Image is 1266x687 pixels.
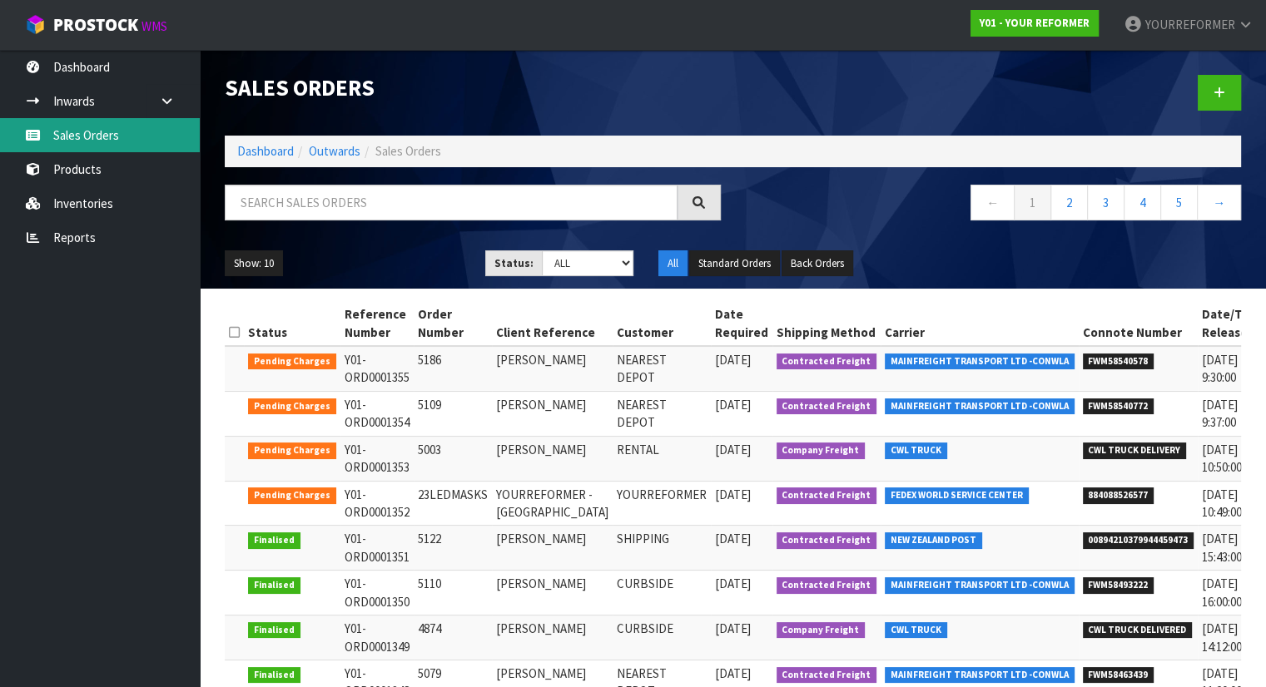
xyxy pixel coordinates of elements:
span: [DATE] [715,576,751,591]
a: → [1197,185,1241,220]
span: 00894210379944459473 [1083,532,1194,549]
td: SHIPPING [613,526,711,571]
span: [DATE] [715,620,751,636]
td: 4874 [414,615,492,660]
td: YOURREFORMER [613,481,711,526]
span: Pending Charges [248,398,336,415]
span: [DATE] [715,531,751,546]
nav: Page navigation [746,185,1242,225]
span: Contracted Freight [777,398,877,415]
span: Pending Charges [248,442,336,459]
span: [DATE] 16:00:00 [1202,576,1242,609]
td: 23LEDMASKS [414,481,492,526]
span: FWM58493222 [1083,577,1154,594]
td: Y01-ORD0001353 [340,436,414,481]
span: [DATE] [715,352,751,368]
span: Finalised [248,577,300,594]
span: Contracted Freight [777,353,877,370]
span: CWL TRUCK [885,442,947,459]
td: [PERSON_NAME] [492,615,613,660]
td: 5122 [414,526,492,571]
span: MAINFREIGHT TRANSPORT LTD -CONWLA [885,667,1075,684]
span: Finalised [248,532,300,549]
td: CURBSIDE [613,615,711,660]
td: 5186 [414,346,492,391]
span: Finalised [248,622,300,639]
span: [DATE] 15:43:00 [1202,531,1242,564]
a: 4 [1124,185,1161,220]
td: [PERSON_NAME] [492,526,613,571]
span: Sales Orders [375,143,441,159]
td: Y01-ORD0001351 [340,526,414,571]
a: Dashboard [237,143,294,159]
td: YOURREFORMER - [GEOGRAPHIC_DATA] [492,481,613,526]
span: Pending Charges [248,353,336,370]
th: Order Number [414,301,492,346]
th: Carrier [881,301,1079,346]
td: NEAREST DEPOT [613,346,711,391]
th: Reference Number [340,301,414,346]
td: 5003 [414,436,492,481]
span: Contracted Freight [777,532,877,549]
td: Y01-ORD0001349 [340,615,414,660]
span: [DATE] [715,665,751,681]
th: Status [244,301,340,346]
a: Outwards [309,143,360,159]
th: Date Required [711,301,772,346]
a: 2 [1050,185,1088,220]
span: Pending Charges [248,487,336,504]
span: CWL TRUCK DELIVERY [1083,442,1187,459]
a: 3 [1087,185,1125,220]
button: All [658,250,688,277]
td: 5110 [414,571,492,615]
td: RENTAL [613,436,711,481]
span: Company Freight [777,442,866,459]
strong: Status: [494,256,534,270]
span: [DATE] [715,487,751,502]
span: Contracted Freight [777,577,877,594]
td: Y01-ORD0001354 [340,391,414,436]
span: [DATE] 10:49:00 [1202,487,1242,520]
button: Standard Orders [689,250,780,277]
span: [DATE] 9:37:00 [1202,397,1238,430]
span: Company Freight [777,622,866,639]
span: [DATE] 9:30:00 [1202,352,1238,385]
td: 5109 [414,391,492,436]
span: FWM58540772 [1083,398,1154,415]
span: CWL TRUCK DELIVERED [1083,622,1193,639]
small: WMS [141,18,167,34]
td: CURBSIDE [613,571,711,615]
td: [PERSON_NAME] [492,391,613,436]
span: MAINFREIGHT TRANSPORT LTD -CONWLA [885,577,1075,594]
td: Y01-ORD0001352 [340,481,414,526]
span: [DATE] 10:50:00 [1202,442,1242,475]
span: MAINFREIGHT TRANSPORT LTD -CONWLA [885,353,1075,370]
span: ProStock [53,14,138,36]
span: YOURREFORMER [1145,17,1235,32]
td: [PERSON_NAME] [492,436,613,481]
span: FWM58463439 [1083,667,1154,684]
a: 1 [1014,185,1051,220]
img: cube-alt.png [25,14,46,35]
button: Show: 10 [225,250,283,277]
th: Connote Number [1079,301,1199,346]
span: [DATE] [715,442,751,457]
span: CWL TRUCK [885,622,947,639]
span: NEW ZEALAND POST [885,532,982,549]
span: Contracted Freight [777,487,877,504]
td: Y01-ORD0001350 [340,571,414,615]
td: [PERSON_NAME] [492,346,613,391]
button: Back Orders [782,250,853,277]
span: [DATE] [715,397,751,413]
span: FEDEX WORLD SERVICE CENTER [885,487,1029,504]
input: Search sales orders [225,185,678,220]
strong: Y01 - YOUR REFORMER [980,16,1090,30]
span: FWM58540578 [1083,353,1154,370]
th: Customer [613,301,711,346]
th: Shipping Method [772,301,881,346]
span: Contracted Freight [777,667,877,684]
td: [PERSON_NAME] [492,571,613,615]
h1: Sales Orders [225,75,721,100]
th: Client Reference [492,301,613,346]
td: Y01-ORD0001355 [340,346,414,391]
